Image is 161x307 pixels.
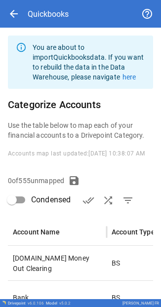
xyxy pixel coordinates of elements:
[31,194,71,206] span: Condensed
[112,293,120,303] p: BS
[112,258,120,268] p: BS
[8,97,153,113] h6: Categorize Accounts
[28,9,69,19] div: Quickbooks
[118,191,138,210] button: Show Unmapped Accounts Only
[102,194,114,206] span: shuffle
[98,191,118,210] button: AI Auto-Map Accounts
[8,176,64,186] p: 0 of 555 unmapped
[112,228,155,236] div: Account Type
[13,293,102,303] p: Bank
[2,301,6,305] img: Drivepoint
[28,301,44,306] span: v 6.0.106
[8,301,44,306] div: Drivepoint
[8,8,20,20] span: arrow_back
[8,150,145,157] span: Accounts map last updated: [DATE] 10:38:07 AM
[122,301,159,306] div: [PERSON_NAME] FR
[13,253,102,273] p: [DOMAIN_NAME] Money Out Clearing
[82,194,94,206] span: done_all
[122,194,134,206] span: filter_list
[122,73,136,81] a: here
[33,38,145,86] div: You are about to import Quickbooks data. If you want to rebuild the data in the Data Warehouse, p...
[8,120,153,140] p: Use the table below to map each of your financial accounts to a Drivepoint Category.
[79,191,98,210] button: Verify Accounts
[13,228,60,236] div: Account Name
[46,301,71,306] div: Model
[59,301,71,306] span: v 5.0.2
